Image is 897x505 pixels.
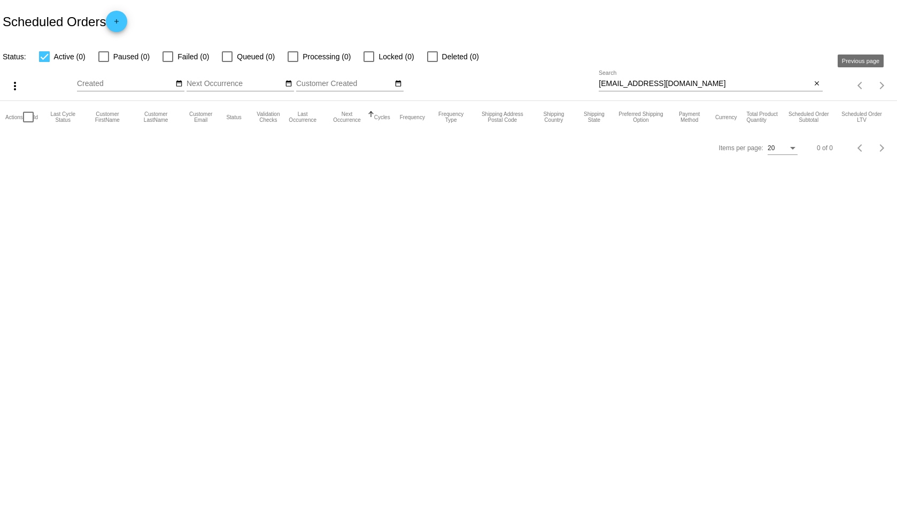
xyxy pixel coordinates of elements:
button: Change sorting for Cycles [374,114,390,120]
mat-header-cell: Total Product Quantity [746,101,785,133]
div: Items per page: [719,144,763,152]
input: Next Occurrence [187,80,283,88]
h2: Scheduled Orders [3,11,127,32]
button: Change sorting for PreferredShippingOption [618,111,664,123]
button: Change sorting for Subtotal [785,111,832,123]
button: Change sorting for ShippingState [579,111,608,123]
span: Paused (0) [113,50,150,63]
button: Next page [871,75,893,96]
button: Change sorting for NextOccurrenceUtc [329,111,364,123]
button: Change sorting for CurrencyIso [715,114,737,120]
mat-icon: date_range [175,80,183,88]
mat-header-cell: Validation Checks [251,101,285,133]
button: Change sorting for LifetimeValue [841,111,882,123]
button: Change sorting for CustomerLastName [136,111,175,123]
span: Status: [3,52,26,61]
span: Failed (0) [177,50,209,63]
span: Locked (0) [378,50,414,63]
button: Change sorting for LastProcessingCycleId [48,111,78,123]
mat-icon: date_range [285,80,292,88]
span: Deleted (0) [442,50,479,63]
mat-icon: close [813,80,821,88]
button: Clear [811,79,823,90]
span: Processing (0) [303,50,351,63]
button: Previous page [850,137,871,159]
button: Previous page [850,75,871,96]
mat-header-cell: Actions [5,101,23,133]
mat-icon: date_range [395,80,402,88]
span: 20 [768,144,775,152]
input: Customer Created [296,80,392,88]
button: Next page [871,137,893,159]
button: Change sorting for Frequency [400,114,425,120]
mat-icon: add [110,18,123,30]
span: Queued (0) [237,50,275,63]
button: Change sorting for CustomerFirstName [88,111,127,123]
div: 0 of 0 [817,144,833,152]
mat-icon: more_vert [9,80,21,92]
button: Change sorting for ShippingPostcode [477,111,528,123]
button: Change sorting for Status [226,114,241,120]
mat-select: Items per page: [768,145,798,152]
input: Search [599,80,811,88]
button: Change sorting for ShippingCountry [537,111,570,123]
button: Change sorting for LastOccurrenceUtc [285,111,320,123]
button: Change sorting for PaymentMethod.Type [673,111,706,123]
button: Change sorting for FrequencyType [435,111,467,123]
span: Active (0) [54,50,86,63]
button: Change sorting for CustomerEmail [185,111,217,123]
button: Change sorting for Id [34,114,38,120]
input: Created [77,80,173,88]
